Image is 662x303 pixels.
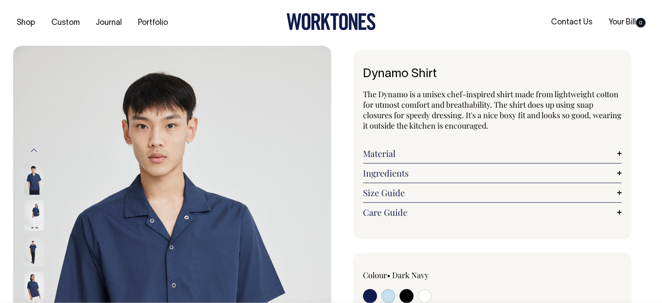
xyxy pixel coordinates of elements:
span: • [387,270,390,280]
span: 0 [636,18,645,27]
a: Your Bill0 [605,15,649,30]
label: Dark Navy [392,270,429,280]
a: Material [363,148,622,159]
span: The Dynamo is a unisex chef-inspired shirt made from lightweight cotton for utmost comfort and br... [363,89,622,131]
button: Previous [27,141,40,160]
div: Colour [363,270,467,280]
a: Care Guide [363,207,622,218]
a: Size Guide [363,187,622,198]
a: Contact Us [548,15,596,30]
a: Journal [92,16,125,30]
a: Portfolio [134,16,171,30]
img: dark-navy [24,271,44,302]
img: dark-navy [24,235,44,266]
a: Custom [48,16,83,30]
h1: Dynamo Shirt [363,68,622,81]
a: Shop [13,16,39,30]
img: dark-navy [24,164,44,194]
a: Ingredients [363,168,622,178]
img: dark-navy [24,200,44,230]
